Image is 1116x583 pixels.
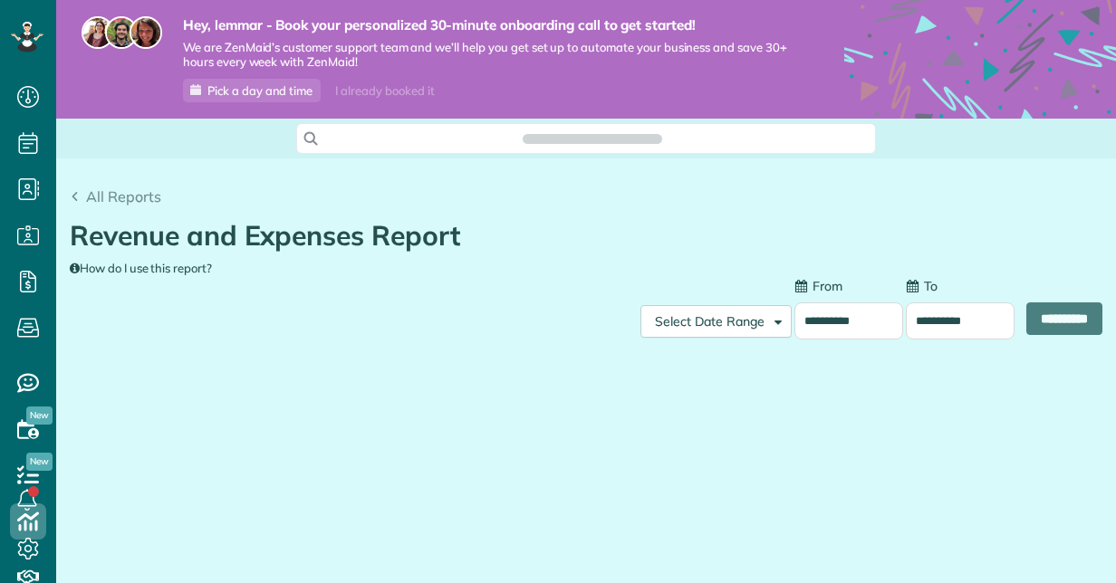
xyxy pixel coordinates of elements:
[82,16,114,49] img: maria-72a9807cf96188c08ef61303f053569d2e2a8a1cde33d635c8a3ac13582a053d.jpg
[105,16,138,49] img: jorge-587dff0eeaa6aab1f244e6dc62b8924c3b6ad411094392a53c71c6c4a576187d.jpg
[541,129,643,148] span: Search ZenMaid…
[183,79,321,102] a: Pick a day and time
[794,277,842,295] label: From
[655,313,765,330] span: Select Date Range
[183,40,790,71] span: We are ZenMaid’s customer support team and we’ll help you get set up to automate your business an...
[86,187,161,205] span: All Reports
[207,83,313,98] span: Pick a day and time
[26,406,53,425] span: New
[183,16,790,34] strong: Hey, lemmar - Book your personalized 30-minute onboarding call to get started!
[324,80,445,102] div: I already booked it
[906,277,938,295] label: To
[70,186,161,207] a: All Reports
[70,261,212,275] a: How do I use this report?
[130,16,162,49] img: michelle-19f622bdf1676172e81f8f8fba1fb50e276960ebfe0243fe18214015130c80e4.jpg
[70,221,1089,251] h1: Revenue and Expenses Report
[640,305,792,338] button: Select Date Range
[26,453,53,471] span: New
